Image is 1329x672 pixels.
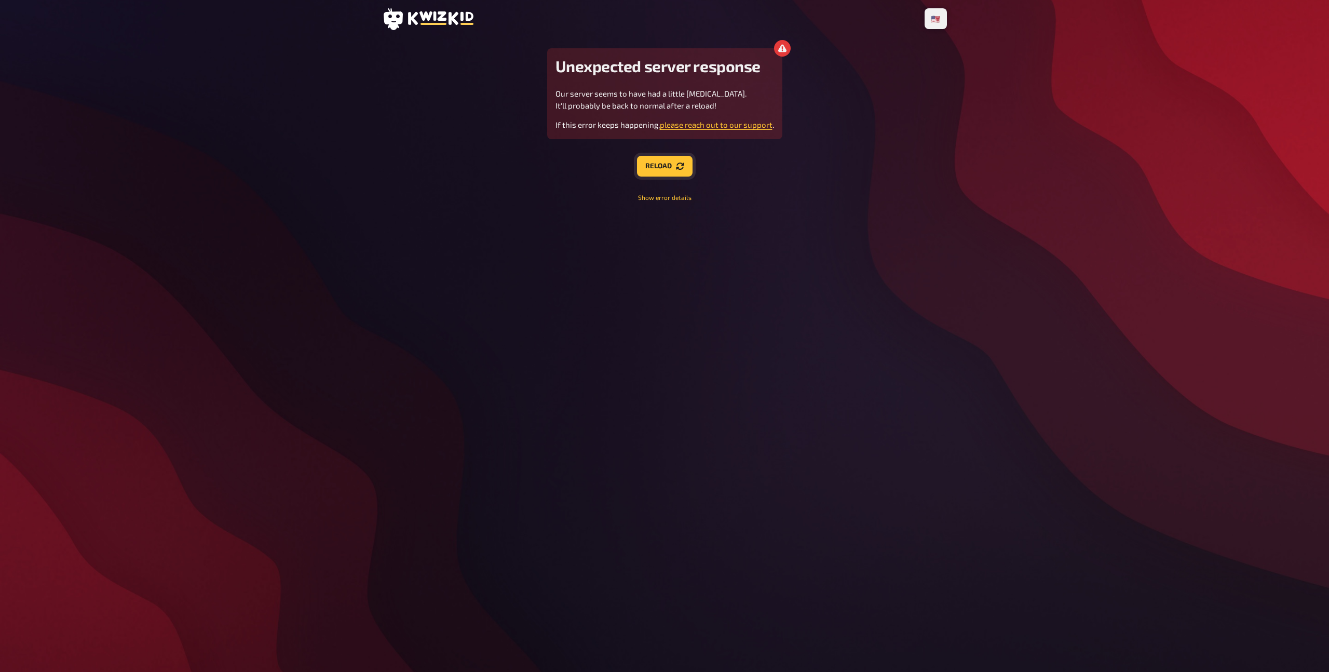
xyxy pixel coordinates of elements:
a: please reach out to our support [660,120,772,129]
p: Our server seems to have had a little [MEDICAL_DATA]. It'll probably be back to normal after a re... [555,88,774,111]
button: Show error details [638,193,691,202]
li: 🇺🇸 [927,10,945,27]
h2: Unexpected server response [555,57,774,75]
p: If this error keeps happening, . [555,119,774,131]
button: Reload [637,156,693,177]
